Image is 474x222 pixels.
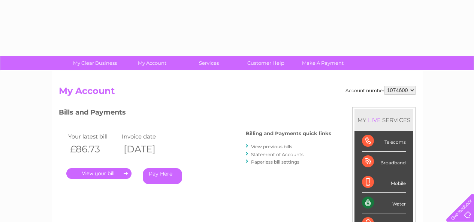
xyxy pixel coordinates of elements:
a: Customer Help [235,56,297,70]
a: My Account [121,56,183,70]
div: LIVE [366,116,382,124]
h4: Billing and Payments quick links [246,131,331,136]
a: Statement of Accounts [251,152,304,157]
a: . [66,168,132,179]
div: Account number [345,86,416,95]
div: Telecoms [362,131,406,152]
a: My Clear Business [64,56,126,70]
div: Mobile [362,172,406,193]
div: MY SERVICES [354,109,413,131]
a: Make A Payment [292,56,354,70]
h3: Bills and Payments [59,107,331,120]
td: Invoice date [120,131,174,142]
a: Pay Here [143,168,182,184]
th: [DATE] [120,142,174,157]
a: Services [178,56,240,70]
td: Your latest bill [66,131,120,142]
a: Paperless bill settings [251,159,299,165]
a: View previous bills [251,144,292,149]
h2: My Account [59,86,416,100]
th: £86.73 [66,142,120,157]
div: Water [362,193,406,213]
div: Broadband [362,152,406,172]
